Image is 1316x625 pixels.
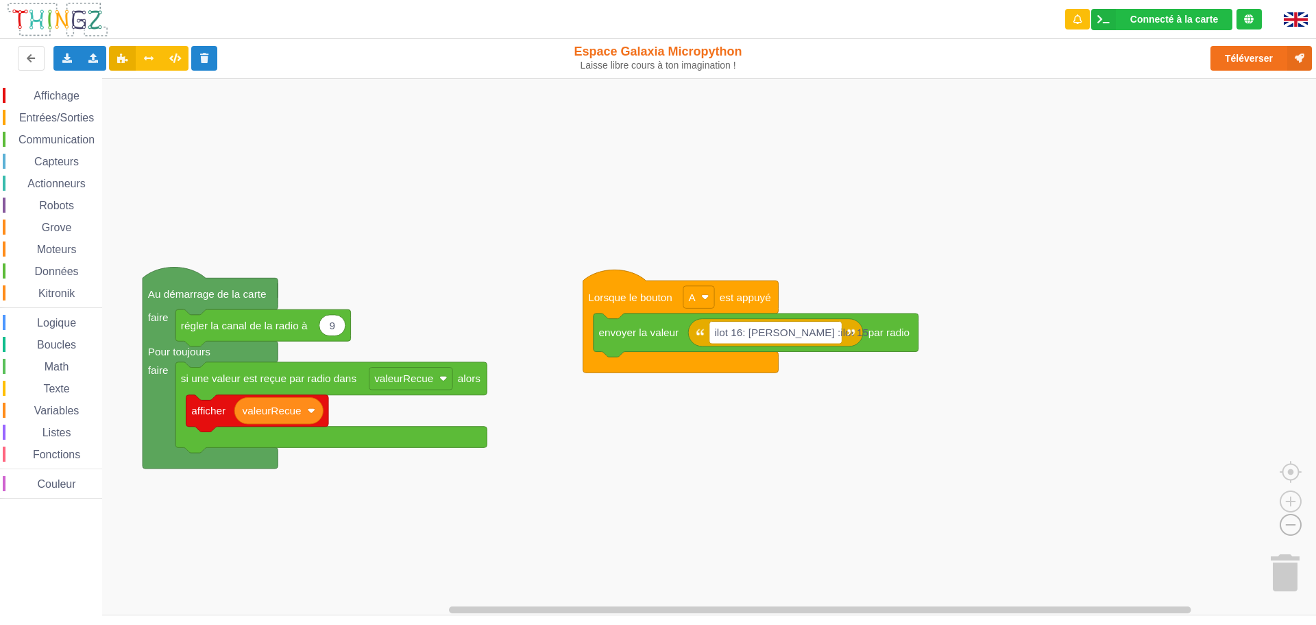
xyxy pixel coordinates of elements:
[1210,46,1312,71] button: Téléverser
[32,90,81,102] span: Affichage
[544,60,773,71] div: Laisse libre cours à ton imagination !
[588,291,672,303] text: Lorsque le bouton
[17,112,96,123] span: Entrées/Sorties
[148,311,169,323] text: faire
[16,134,97,145] span: Communication
[1091,9,1232,30] div: Ta base fonctionne bien !
[148,288,267,300] text: Au démarrage de la carte
[25,178,88,189] span: Actionneurs
[40,222,74,233] span: Grove
[36,287,77,299] span: Kitronik
[1130,14,1218,24] div: Connecté à la carte
[148,346,210,357] text: Pour toujours
[243,405,302,416] text: valeurRecue
[599,327,679,338] text: envoyer la valeur
[31,449,82,460] span: Fonctions
[6,1,109,38] img: thingz_logo.png
[374,373,433,384] text: valeurRecue
[181,320,308,331] text: régler la canal de la radio à
[1236,9,1262,30] div: Tu es connecté au serveur de création de Thingz
[689,291,696,303] text: A
[41,383,71,394] span: Texte
[33,266,81,277] span: Données
[32,156,81,167] span: Capteurs
[1284,12,1308,27] img: gb.png
[868,327,910,338] text: par radio
[544,44,773,71] div: Espace Galaxia Micropython
[40,427,73,438] span: Listes
[181,373,357,384] text: si une valeur est reçue par radio dans
[714,327,868,338] text: ilot 16: [PERSON_NAME] :ilot 15
[37,200,76,211] span: Robots
[36,478,78,490] span: Couleur
[148,364,169,376] text: faire
[35,244,79,255] span: Moteurs
[458,373,481,384] text: alors
[42,361,71,373] span: Math
[720,291,771,303] text: est appuyé
[35,339,78,351] span: Boucles
[191,405,226,416] text: afficher
[329,320,335,331] text: 9
[32,405,82,416] span: Variables
[35,317,78,329] span: Logique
